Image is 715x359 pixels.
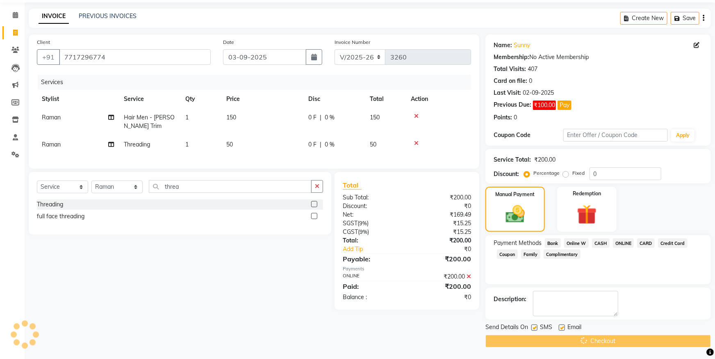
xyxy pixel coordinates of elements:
[335,39,370,46] label: Invoice Number
[620,12,667,25] button: Create New
[523,89,554,97] div: 02-09-2025
[37,200,63,209] div: Threading
[494,41,512,50] div: Name:
[337,254,407,264] div: Payable:
[573,190,601,197] label: Redemption
[544,249,581,259] span: Complimentary
[226,114,236,121] span: 150
[407,236,478,245] div: ₹200.00
[637,238,655,248] span: CARD
[533,101,556,110] span: ₹100.00
[124,141,150,148] span: Threading
[571,202,603,227] img: _gift.svg
[226,141,233,148] span: 50
[613,238,634,248] span: ONLINE
[407,272,478,281] div: ₹200.00
[185,114,189,121] span: 1
[223,39,234,46] label: Date
[533,169,560,177] label: Percentage
[359,220,367,226] span: 9%
[38,75,477,90] div: Services
[325,140,335,149] span: 0 %
[485,323,528,333] span: Send Details On
[407,193,478,202] div: ₹200.00
[494,239,542,247] span: Payment Methods
[320,140,321,149] span: |
[671,129,695,142] button: Apply
[124,114,175,130] span: Hair Men - [PERSON_NAME] Trim
[564,238,589,248] span: Online W
[407,293,478,302] div: ₹0
[303,90,365,108] th: Disc
[494,131,563,139] div: Coupon Code
[343,228,358,236] span: CGST
[337,281,407,291] div: Paid:
[514,113,517,122] div: 0
[540,323,552,333] span: SMS
[407,210,478,219] div: ₹169.49
[494,89,521,97] div: Last Visit:
[563,129,668,142] input: Enter Offer / Coupon Code
[496,191,535,198] label: Manual Payment
[343,265,471,272] div: Payments
[406,90,471,108] th: Action
[37,39,50,46] label: Client
[37,212,84,221] div: full face threading
[119,90,180,108] th: Service
[419,245,477,254] div: ₹0
[494,155,531,164] div: Service Total:
[325,113,335,122] span: 0 %
[494,170,519,178] div: Discount:
[407,254,478,264] div: ₹200.00
[320,113,321,122] span: |
[337,202,407,210] div: Discount:
[497,249,518,259] span: Coupon
[59,49,211,65] input: Search by Name/Mobile/Email/Code
[337,245,419,254] a: Add Tip
[494,53,703,62] div: No Active Membership
[337,293,407,302] div: Balance :
[221,90,303,108] th: Price
[308,140,317,149] span: 0 F
[534,155,556,164] div: ₹200.00
[521,249,540,259] span: Family
[545,238,561,248] span: Bank
[370,114,380,121] span: 150
[592,238,610,248] span: CASH
[308,113,317,122] span: 0 F
[572,169,585,177] label: Fixed
[343,220,357,227] span: SGST
[337,219,407,228] div: ( )
[407,202,478,210] div: ₹0
[407,219,478,228] div: ₹15.25
[494,65,526,73] div: Total Visits:
[671,12,699,25] button: Save
[37,49,60,65] button: +91
[558,101,572,110] button: Pay
[42,114,61,121] span: Raman
[500,203,531,225] img: _cash.svg
[658,238,688,248] span: Credit Card
[337,236,407,245] div: Total:
[365,90,406,108] th: Total
[79,12,137,20] a: PREVIOUS INVOICES
[337,210,407,219] div: Net:
[529,77,532,85] div: 0
[407,228,478,236] div: ₹15.25
[514,41,530,50] a: Sunny
[360,229,367,235] span: 9%
[494,77,527,85] div: Card on file:
[185,141,189,148] span: 1
[37,90,119,108] th: Stylist
[337,272,407,281] div: ONLINE
[494,53,529,62] div: Membership:
[337,193,407,202] div: Sub Total:
[343,181,362,190] span: Total
[494,295,526,304] div: Description:
[494,113,512,122] div: Points:
[42,141,61,148] span: Raman
[494,101,531,110] div: Previous Due:
[337,228,407,236] div: ( )
[370,141,376,148] span: 50
[407,281,478,291] div: ₹200.00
